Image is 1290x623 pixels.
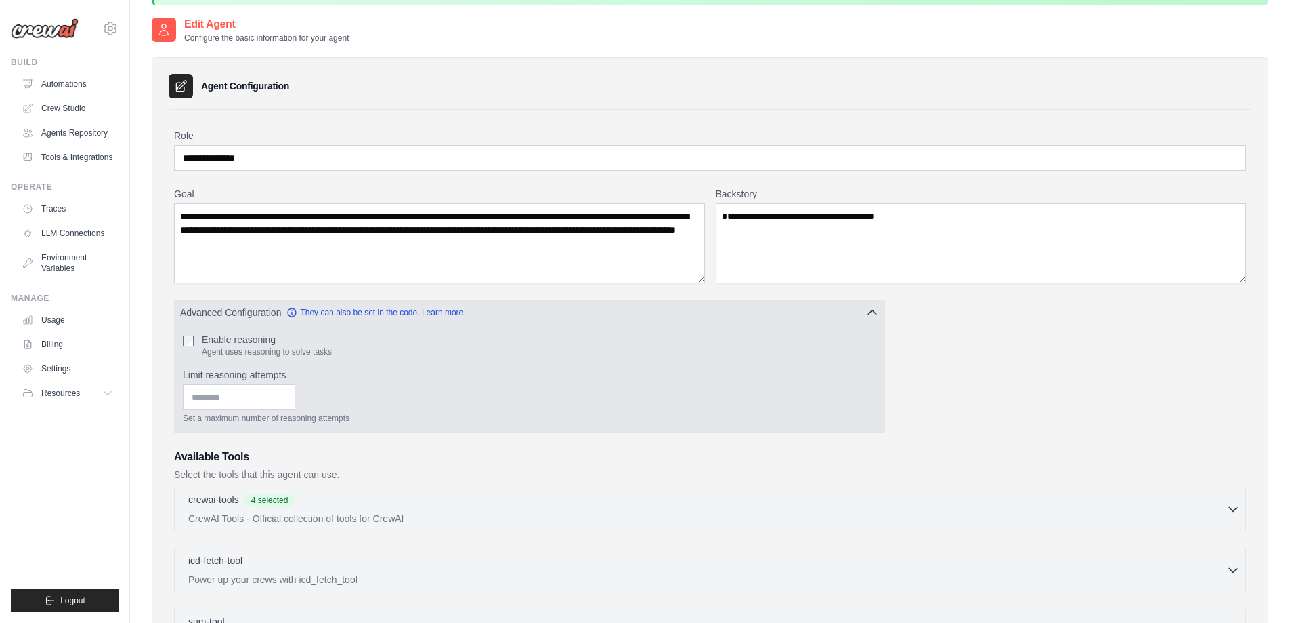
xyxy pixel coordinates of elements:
a: Traces [16,198,119,220]
h2: Edit Agent [184,16,349,33]
p: crewai-tools [188,493,239,506]
p: Select the tools that this agent can use. [174,468,1246,481]
p: Agent uses reasoning to solve tasks [202,346,332,357]
button: Resources [16,382,119,404]
a: LLM Connections [16,222,119,244]
a: Agents Repository [16,122,119,144]
button: Advanced Configuration They can also be set in the code. Learn more [175,300,884,325]
a: Billing [16,334,119,355]
button: crewai-tools 4 selected CrewAI Tools - Official collection of tools for CrewAI [180,493,1240,525]
label: Goal [174,187,705,201]
div: Operate [11,182,119,193]
a: Usage [16,309,119,331]
span: 4 selected [244,494,295,507]
img: Logo [11,18,79,39]
h3: Available Tools [174,449,1246,465]
label: Enable reasoning [202,333,332,346]
a: Environment Variables [16,247,119,279]
p: CrewAI Tools - Official collection of tools for CrewAI [188,512,1226,525]
p: Set a maximum number of reasoning attempts [183,413,876,424]
button: icd-fetch-tool Power up your crews with icd_fetch_tool [180,554,1240,586]
div: Build [11,57,119,68]
a: Crew Studio [16,98,119,119]
button: Logout [11,589,119,612]
a: Automations [16,73,119,95]
a: They can also be set in the code. Learn more [286,307,463,318]
p: Power up your crews with icd_fetch_tool [188,573,1226,586]
label: Role [174,129,1246,142]
h3: Agent Configuration [201,79,289,93]
label: Limit reasoning attempts [183,368,876,382]
p: icd-fetch-tool [188,554,242,567]
span: Logout [60,595,85,606]
a: Tools & Integrations [16,146,119,168]
p: Configure the basic information for your agent [184,33,349,43]
span: Resources [41,388,80,399]
div: Manage [11,293,119,304]
label: Backstory [716,187,1247,201]
span: Advanced Configuration [180,306,281,319]
a: Settings [16,358,119,380]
